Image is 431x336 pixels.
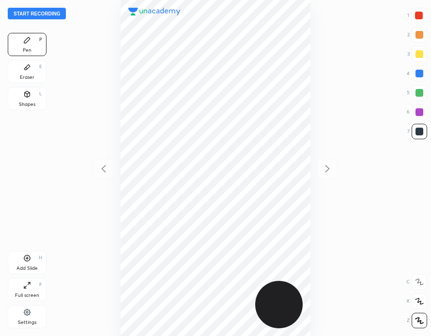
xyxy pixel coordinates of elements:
div: L [39,91,42,96]
div: Add Slide [16,266,38,271]
div: Eraser [20,75,34,80]
div: F [39,282,42,287]
div: 4 [407,66,427,81]
img: logo.38c385cc.svg [128,8,181,15]
div: Shapes [19,102,35,107]
button: Start recording [8,8,66,19]
div: P [39,37,42,42]
div: 6 [407,104,427,120]
div: X [406,293,427,309]
div: 2 [407,27,427,43]
div: 3 [407,46,427,62]
div: 7 [407,124,427,139]
div: Settings [18,320,36,325]
div: C [406,274,427,290]
div: Pen [23,48,31,53]
div: E [39,64,42,69]
div: 1 [407,8,427,23]
div: H [39,255,42,260]
div: Full screen [15,293,39,298]
div: Z [407,313,427,328]
div: 5 [407,85,427,101]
